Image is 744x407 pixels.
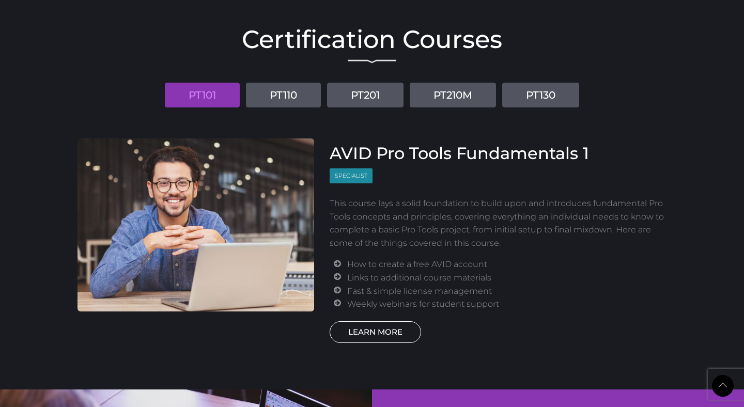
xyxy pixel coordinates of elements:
a: LEARN MORE [330,321,421,343]
img: decorative line [348,59,396,64]
span: Specialist [330,168,373,183]
h3: AVID Pro Tools Fundamentals 1 [330,144,667,163]
li: Links to additional course materials [347,271,667,285]
li: Weekly webinars for student support [347,298,667,311]
a: PT210M [410,83,496,107]
a: PT110 [246,83,321,107]
img: AVID Pro Tools Fundamentals 1 Course cover [78,138,314,311]
li: Fast & simple license management [347,285,667,298]
p: This course lays a solid foundation to build upon and introduces fundamental Pro Tools concepts a... [330,197,667,249]
a: Back to Top [712,375,734,397]
a: PT101 [165,83,240,107]
a: PT201 [327,83,404,107]
a: PT130 [502,83,579,107]
h2: Certification Courses [78,27,667,52]
li: How to create a free AVID account [347,258,667,271]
